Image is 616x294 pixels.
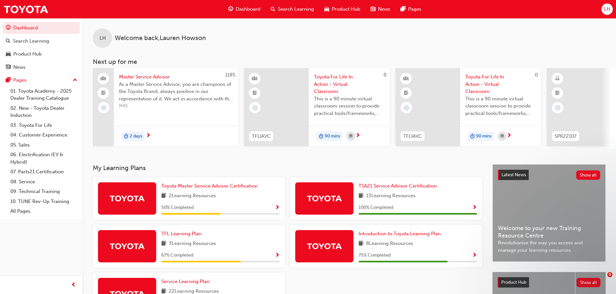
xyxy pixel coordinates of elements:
[378,5,390,13] span: News
[359,192,363,200] span: book-icon
[359,231,441,237] span: Introduction to Toyota Learning Plan
[101,75,106,83] span: people-icon
[6,25,11,31] span: guage-icon
[359,230,443,238] a: Introduction to Toyota Learning Plan
[359,240,363,248] span: book-icon
[498,277,600,288] a: Product HubShow all
[253,89,257,97] span: booktick-icon
[161,279,210,284] span: Service Learning Plan
[349,132,352,140] span: calendar-icon
[252,133,271,140] span: TFLIAVC
[359,204,393,211] span: 100 % Completed
[8,177,80,187] a: 08. Service
[124,132,128,141] span: duration-icon
[278,5,314,13] span: Search Learning
[161,252,193,259] span: 67 % Completed
[555,133,577,140] span: SPK22107
[161,182,260,190] a: Toyota Master Service Advisor Certification
[404,89,408,97] span: booktick-icon
[3,48,80,60] a: Product Hub
[8,120,80,130] a: 03. Toyota For Life
[73,76,77,85] span: up-icon
[161,278,212,285] a: Service Learning Plan
[3,21,80,74] button: DashboardSearch LearningProduct HubNews
[115,35,206,42] span: Welcome back , Lauren Howson
[594,272,610,288] iframe: Intercom live chat
[577,278,601,287] button: Show all
[408,5,421,13] span: Pages
[8,197,80,207] a: 10. TUNE Rev-Up Training
[119,81,233,103] span: As a Master Service Advisor, you are champions of the Toyota Brand, always positive in our repres...
[13,50,42,58] div: Product Hub
[307,193,342,204] img: Trak
[271,5,275,13] span: search-icon
[498,170,600,180] a: Latest NewsShow all
[501,132,504,140] span: calendar-icon
[252,105,258,111] span: learningRecordVerb_NONE-icon
[146,133,151,139] span: next-icon
[3,61,80,73] a: News
[555,75,560,83] span: learningResourceType_ELEARNING-icon
[244,68,390,146] a: 0TFLIAVCToyota For Life In Action - Virtual ClassroomThis is a 90 minute virtual classroom sessio...
[498,225,600,239] span: Welcome to your new Training Resource Centre
[13,64,26,71] div: News
[507,133,512,139] span: next-icon
[169,192,216,200] span: 2 Learning Resources
[130,133,142,140] span: 2 days
[169,240,216,248] span: 3 Learning Resources
[8,130,80,140] a: 04. Customer Experience
[3,74,80,86] button: Pages
[161,183,258,189] span: Toyota Master Service Advisor Certification
[492,164,606,262] a: Latest NewsShow allWelcome to your new Training Resource CentreRevolutionise the way you access a...
[13,76,27,84] div: Pages
[472,253,477,259] span: Show Progress
[8,167,80,177] a: 07. Parts21 Certification
[395,68,541,146] a: 0TFLIAVCToyota For Life In Action - Virtual ClassroomThis is a 90 minute virtual classroom sessio...
[325,133,340,140] span: 90 mins
[332,5,360,13] span: Product Hub
[324,5,329,13] span: car-icon
[404,105,409,111] span: learningRecordVerb_NONE-icon
[401,5,405,13] span: pages-icon
[472,251,477,259] button: Show Progress
[161,231,201,237] span: TFL Learning Plan
[365,3,395,16] a: news-iconNews
[275,204,280,212] button: Show Progress
[109,240,145,252] img: Trak
[93,68,238,146] a: 1185Master Service AdvisorAs a Master Service Advisor, you are champions of the Toyota Brand, alw...
[404,75,408,83] span: learningResourceType_INSTRUCTOR_LED-icon
[384,72,386,78] span: 0
[501,279,526,285] span: Product Hub
[3,22,80,34] a: Dashboard
[101,105,107,111] span: learningRecordVerb_NONE-icon
[93,164,482,172] h3: My Learning Plans
[119,102,233,110] span: MAS
[314,73,384,95] span: Toyota For Life In Action - Virtual Classroom
[6,65,11,70] span: news-icon
[8,206,80,216] a: All Pages
[253,75,257,83] span: learningResourceType_INSTRUCTOR_LED-icon
[236,5,260,13] span: Dashboard
[275,253,280,259] span: Show Progress
[366,192,416,200] span: 13 Learning Resources
[8,103,80,120] a: 02. New - Toyota Dealer Induction
[472,205,477,211] span: Show Progress
[470,132,475,141] span: duration-icon
[161,230,204,238] a: TFL Learning Plan
[100,35,106,42] span: LH
[8,150,80,167] a: 06. Electrification (EV & Hybrid)
[535,72,538,78] span: 0
[601,4,613,15] button: LH
[319,132,323,141] span: duration-icon
[359,252,391,259] span: 75 % Completed
[555,89,560,97] span: booktick-icon
[3,35,80,47] a: Search Learning
[275,251,280,259] button: Show Progress
[359,182,439,190] a: TSA21 Service Advisor Certification
[8,86,80,103] a: 01. Toyota Academy - 2025 Dealer Training Catalogue
[8,140,80,150] a: 05. Sales
[82,58,616,66] h3: Next up for me
[3,2,49,16] a: Trak
[604,5,610,13] span: LH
